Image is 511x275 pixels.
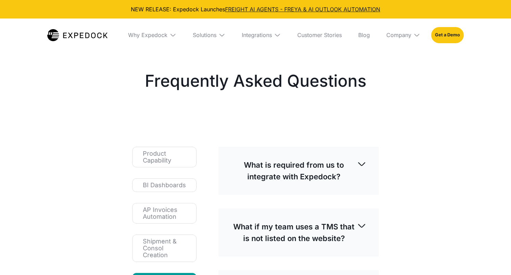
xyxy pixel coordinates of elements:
a: Blog [353,19,375,51]
div: BI Dashboards [143,182,186,189]
a: Get a Demo [431,27,464,43]
h2: Frequently Asked Questions [145,70,366,92]
div: Shipment & Consol Creation [143,238,186,259]
div: Why Expedock [128,32,167,38]
p: What is required from us to integrate with Expedock? [231,159,357,182]
div: Product Capability [143,150,186,164]
a: Customer Stories [292,19,347,51]
a: FREIGHT AI AGENTS - FREYA & AI OUTLOOK AUTOMATION [225,6,380,13]
div: NEW RELEASE: Expedock Launches [5,5,506,13]
div: AP Invoices Automation [143,206,186,220]
div: Solutions [193,32,216,38]
div: Company [386,32,411,38]
p: What if my team uses a TMS that is not listed on the website? [231,221,357,244]
div: Integrations [242,32,272,38]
